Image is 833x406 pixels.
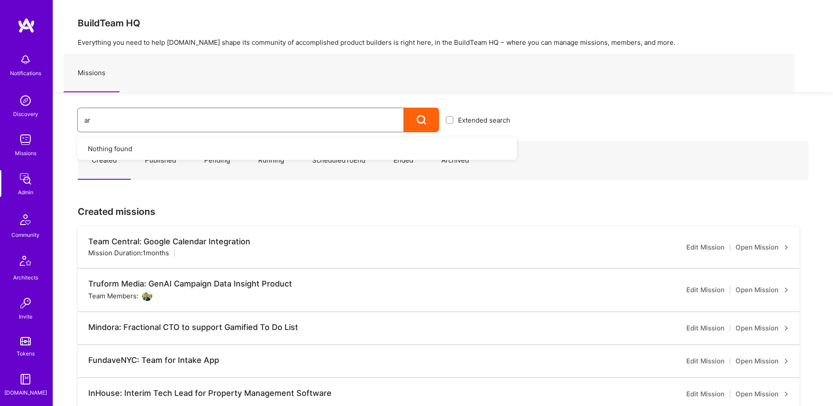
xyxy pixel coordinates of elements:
[18,188,33,197] div: Admin
[15,252,36,273] img: Architects
[427,141,483,180] a: Archived
[244,141,298,180] a: Running
[686,389,725,399] a: Edit Mission
[11,230,40,239] div: Community
[17,131,34,149] img: teamwork
[784,391,789,397] i: icon ArrowRight
[17,370,34,388] img: guide book
[88,355,219,365] div: FundaveNYC: Team for Intake App
[4,388,47,397] div: [DOMAIN_NAME]
[142,290,152,301] img: User Avatar
[10,69,41,78] div: Notifications
[88,290,152,301] div: Team Members:
[736,323,789,333] a: Open Mission
[686,285,725,295] a: Edit Mission
[736,356,789,366] a: Open Mission
[379,141,427,180] a: Ended
[686,323,725,333] a: Edit Mission
[15,209,36,230] img: Community
[17,170,34,188] img: admin teamwork
[17,51,34,69] img: bell
[686,242,725,253] a: Edit Mission
[88,323,298,332] div: Mindora: Fractional CTO to support Gamified To Do List
[417,115,427,125] i: icon Search
[784,287,789,293] i: icon ArrowRight
[64,54,119,92] a: Missions
[78,141,131,180] a: Created
[88,388,332,398] div: InHouse: Interim Tech Lead for Property Management Software
[736,285,789,295] a: Open Mission
[18,18,35,33] img: logo
[458,116,510,125] span: Extended search
[84,109,397,131] input: What type of mission are you looking for?
[78,38,808,47] p: Everything you need to help [DOMAIN_NAME] shape its community of accomplished product builders is...
[686,356,725,366] a: Edit Mission
[784,326,789,331] i: icon ArrowRight
[13,273,38,282] div: Architects
[78,18,808,29] h3: BuildTeam HQ
[784,245,789,250] i: icon ArrowRight
[88,279,292,289] div: Truform Media: GenAI Campaign Data Insight Product
[17,92,34,109] img: discovery
[77,138,517,160] div: Nothing found
[784,359,789,364] i: icon ArrowRight
[20,337,31,345] img: tokens
[88,237,250,246] div: Team Central: Google Calendar Integration
[88,248,169,257] div: Mission Duration: 1 months
[736,389,789,399] a: Open Mission
[19,312,32,321] div: Invite
[17,294,34,312] img: Invite
[736,242,789,253] a: Open Mission
[15,149,36,158] div: Missions
[131,141,190,180] a: Published
[298,141,379,180] a: ScheduledToEnd
[13,109,38,119] div: Discovery
[17,349,35,358] div: Tokens
[78,206,808,217] h3: Created missions
[190,141,244,180] a: Pending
